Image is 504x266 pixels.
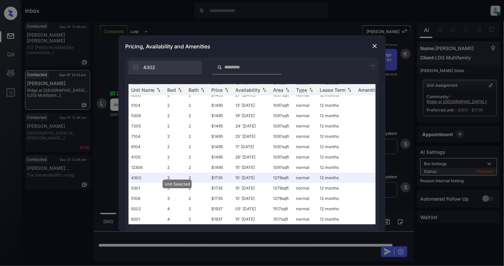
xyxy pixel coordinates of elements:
td: $1495 [209,131,233,142]
img: icon-zuma [369,62,377,70]
td: 2 [186,173,209,183]
td: 1097 sqft [270,152,293,162]
td: 24' [DATE] [233,121,270,131]
td: 12 months [317,131,355,142]
td: 1279 sqft [270,173,293,183]
td: 1517 sqft [270,214,293,224]
td: 12 months [317,193,355,204]
td: $1495 [209,162,233,173]
td: 2 [186,121,209,131]
td: 1517 sqft [270,204,293,214]
div: Bed [167,87,176,93]
td: normal [293,142,317,152]
td: normal [293,131,317,142]
td: 5306 [129,110,165,121]
td: $1937 [209,204,233,214]
td: 12 months [317,204,355,214]
td: $1735 [209,183,233,193]
img: sorting [261,87,268,92]
td: 12 months [317,142,355,152]
td: 2 [165,152,186,162]
td: 26' [DATE] [233,152,270,162]
img: sorting [199,87,206,92]
td: 2 [186,162,209,173]
td: normal [293,204,317,214]
td: $1495 [209,152,233,162]
td: 19' [DATE] [233,110,270,121]
td: 2 [165,142,186,152]
img: close [371,43,378,49]
td: 5301 [129,183,165,193]
td: 12 months [317,121,355,131]
td: normal [293,110,317,121]
td: 12 months [317,100,355,110]
td: 12 months [317,173,355,183]
td: 1097 sqft [270,100,293,110]
td: 7104 [129,131,165,142]
td: 2 [165,131,186,142]
td: 13' [DATE] [233,100,270,110]
td: 2 [165,110,186,121]
td: normal [293,162,317,173]
td: 4 [165,204,186,214]
img: sorting [177,87,183,92]
td: 15' [DATE] [233,173,270,183]
td: 2 [186,204,209,214]
div: Price [211,87,223,93]
td: $1937 [209,214,233,224]
td: 1097 sqft [270,110,293,121]
td: normal [293,121,317,131]
div: Availability [235,87,260,93]
td: 4302 [129,173,165,183]
td: 15' [DATE] [233,162,270,173]
td: 12 months [317,152,355,162]
td: 3 [165,173,186,183]
td: 2 [186,214,209,224]
td: $1495 [209,121,233,131]
td: normal [293,214,317,224]
td: 15' [DATE] [233,193,270,204]
div: Lease Term [320,87,345,93]
td: 2 [186,110,209,121]
td: normal [293,173,317,183]
td: 12306 [129,162,165,173]
td: 12 months [317,162,355,173]
img: sorting [155,87,162,92]
td: 3 [165,183,186,193]
td: 11' [DATE] [233,142,270,152]
td: 2 [165,121,186,131]
td: 2 [186,131,209,142]
div: Type [296,87,307,93]
td: 25' [DATE] [233,131,270,142]
img: sorting [284,87,291,92]
div: Unit Name [131,87,155,93]
div: Bath [189,87,199,93]
td: 8201 [129,214,165,224]
td: $1495 [209,100,233,110]
td: 9202 [129,204,165,214]
td: 12 months [317,110,355,121]
td: 4 [165,214,186,224]
img: icon-zuma [217,64,222,70]
td: 15' [DATE] [233,214,270,224]
img: sorting [346,87,353,92]
div: Area [273,87,283,93]
td: normal [293,100,317,110]
td: 2 [186,152,209,162]
td: 2 [186,142,209,152]
td: 2 [186,183,209,193]
td: 5104 [129,100,165,110]
td: $1735 [209,193,233,204]
td: normal [293,152,317,162]
td: 2 [186,193,209,204]
td: 7205 [129,121,165,131]
div: Pricing, Availability and Amenities [118,35,386,57]
td: 2 [165,162,186,173]
td: 1097 sqft [270,121,293,131]
td: $1735 [209,173,233,183]
td: normal [293,183,317,193]
td: 1279 sqft [270,193,293,204]
td: 05' [DATE] [233,204,270,214]
td: 12 months [317,183,355,193]
td: 9303 [129,79,165,90]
